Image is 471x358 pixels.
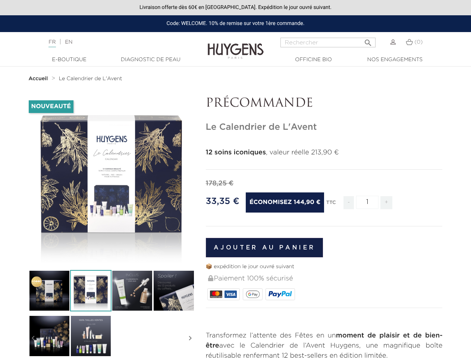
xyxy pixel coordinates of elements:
input: Quantité [356,196,379,209]
i:  [29,320,38,357]
h1: Le Calendrier de L'Avent [206,122,443,133]
i:  [364,36,373,45]
span: 33,35 € [206,197,239,206]
a: Officine Bio [276,56,351,64]
a: E-Boutique [32,56,107,64]
button: Ajouter au panier [206,238,323,257]
p: 📦 expédition le jour ouvré suivant [206,263,443,271]
a: Accueil [29,76,50,82]
strong: 12 soins iconiques [206,149,266,156]
a: Diagnostic de peau [113,56,188,64]
span: + [380,196,392,209]
span: (0) [415,40,423,45]
img: Paiement 100% sécurisé [208,275,213,281]
button:  [361,35,375,45]
div: TTC [326,195,336,215]
span: - [343,196,354,209]
i:  [186,320,195,357]
span: Économisez 144,90 € [246,192,324,213]
span: Le Calendrier de L'Avent [59,76,122,81]
img: google_pay [246,291,260,298]
strong: Accueil [29,76,48,81]
img: MASTERCARD [210,291,222,298]
div: Paiement 100% sécurisé [207,271,443,287]
span: 178,25 € [206,180,234,187]
p: PRÉCOMMANDE [206,97,443,111]
li: Nouveauté [29,100,73,113]
img: Huygens [208,31,264,60]
img: VISA [224,291,237,298]
input: Rechercher [280,38,376,47]
a: Nos engagements [358,56,432,64]
a: EN [65,40,72,45]
div: | [45,38,191,47]
p: , valeur réelle 213,90 € [206,148,443,158]
img: Le Calendrier de L'Avent [29,270,70,311]
a: Le Calendrier de L'Avent [59,76,122,82]
a: FR [48,40,56,47]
